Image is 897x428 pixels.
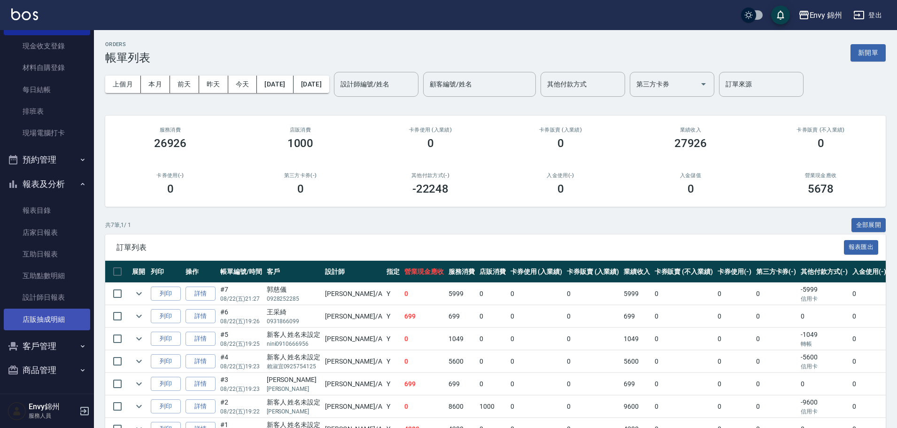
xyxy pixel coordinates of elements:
[116,127,224,133] h3: 服務消費
[220,340,262,348] p: 08/22 (五) 19:25
[151,354,181,369] button: 列印
[621,283,652,305] td: 5999
[384,305,402,327] td: Y
[154,137,187,150] h3: 26926
[446,373,477,395] td: 699
[4,148,90,172] button: 預約管理
[220,385,262,393] p: 08/22 (五) 19:23
[564,328,621,350] td: 0
[218,283,264,305] td: #7
[715,373,754,395] td: 0
[652,283,715,305] td: 0
[29,412,77,420] p: 服務人員
[850,283,889,305] td: 0
[199,76,228,93] button: 昨天
[186,354,216,369] a: 詳情
[850,261,889,283] th: 入金使用(-)
[564,261,621,283] th: 卡券販賣 (入業績)
[323,305,384,327] td: [PERSON_NAME] /A
[402,396,446,418] td: 0
[4,172,90,196] button: 報表及分析
[412,182,449,195] h3: -22248
[323,328,384,350] td: [PERSON_NAME] /A
[267,285,321,295] div: 郭慈儀
[402,328,446,350] td: 0
[4,243,90,265] a: 互助日報表
[11,8,38,20] img: Logo
[218,350,264,373] td: #4
[477,396,508,418] td: 1000
[477,350,508,373] td: 0
[652,350,715,373] td: 0
[377,127,484,133] h2: 卡券使用 (入業績)
[621,305,652,327] td: 699
[4,79,90,101] a: 每日結帳
[621,261,652,283] th: 業績收入
[323,261,384,283] th: 設計師
[652,261,715,283] th: 卡券販賣 (不入業績)
[427,137,434,150] h3: 0
[798,396,850,418] td: -9600
[132,309,146,323] button: expand row
[402,283,446,305] td: 0
[557,182,564,195] h3: 0
[247,127,354,133] h2: 店販消費
[754,261,799,283] th: 第三方卡券(-)
[218,305,264,327] td: #6
[557,137,564,150] h3: 0
[151,332,181,346] button: 列印
[267,375,321,385] div: [PERSON_NAME]
[851,44,886,62] button: 新開單
[132,287,146,301] button: expand row
[323,396,384,418] td: [PERSON_NAME] /A
[8,402,26,420] img: Person
[132,399,146,413] button: expand row
[167,182,174,195] h3: 0
[801,407,848,416] p: 信用卡
[637,127,744,133] h2: 業績收入
[844,240,879,255] button: 報表匯出
[384,328,402,350] td: Y
[621,350,652,373] td: 5600
[384,396,402,418] td: Y
[267,407,321,416] p: [PERSON_NAME]
[4,334,90,358] button: 客戶管理
[696,77,711,92] button: Open
[477,283,508,305] td: 0
[621,373,652,395] td: 699
[218,328,264,350] td: #5
[116,172,224,179] h2: 卡券使用(-)
[132,332,146,346] button: expand row
[652,328,715,350] td: 0
[477,261,508,283] th: 店販消費
[105,41,150,47] h2: ORDERS
[116,243,844,252] span: 訂單列表
[715,396,754,418] td: 0
[810,9,843,21] div: Envy 錦州
[267,397,321,407] div: 新客人 姓名未設定
[170,76,199,93] button: 前天
[850,396,889,418] td: 0
[507,172,614,179] h2: 入金使用(-)
[228,76,257,93] button: 今天
[652,373,715,395] td: 0
[4,35,90,57] a: 現金收支登錄
[186,377,216,391] a: 詳情
[4,122,90,144] a: 現場電腦打卡
[294,76,329,93] button: [DATE]
[507,127,614,133] h2: 卡券販賣 (入業績)
[767,127,874,133] h2: 卡券販賣 (不入業績)
[151,377,181,391] button: 列印
[754,328,799,350] td: 0
[132,377,146,391] button: expand row
[323,373,384,395] td: [PERSON_NAME] /A
[851,218,886,233] button: 全部展開
[801,362,848,371] p: 信用卡
[29,402,77,412] h5: Envy錦州
[508,283,565,305] td: 0
[287,137,314,150] h3: 1000
[402,305,446,327] td: 699
[220,407,262,416] p: 08/22 (五) 19:22
[446,328,477,350] td: 1049
[808,182,834,195] h3: 5678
